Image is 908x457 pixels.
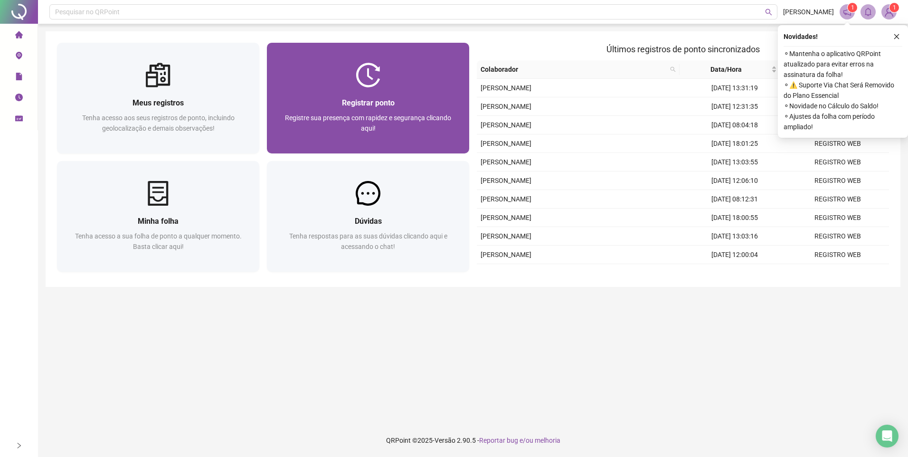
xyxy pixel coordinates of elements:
[683,190,786,209] td: [DATE] 08:12:31
[606,44,760,54] span: Últimos registros de ponto sincronizados
[15,110,23,129] span: schedule
[784,48,902,80] span: ⚬ Mantenha o aplicativo QRPoint atualizado para evitar erros na assinatura da folha!
[683,171,786,190] td: [DATE] 12:06:10
[765,9,772,16] span: search
[786,209,889,227] td: REGISTRO WEB
[864,8,872,16] span: bell
[851,4,854,11] span: 1
[479,437,560,444] span: Reportar bug e/ou melhoria
[267,161,469,272] a: DúvidasTenha respostas para as suas dúvidas clicando aqui e acessando o chat!
[893,33,900,40] span: close
[784,80,902,101] span: ⚬ ⚠️ Suporte Via Chat Será Removido do Plano Essencial
[786,190,889,209] td: REGISTRO WEB
[481,158,531,166] span: [PERSON_NAME]
[481,251,531,258] span: [PERSON_NAME]
[683,64,769,75] span: Data/Hora
[683,134,786,153] td: [DATE] 18:01:25
[786,171,889,190] td: REGISTRO WEB
[435,437,455,444] span: Versão
[683,264,786,283] td: [DATE] 07:58:43
[683,79,786,97] td: [DATE] 13:31:19
[138,217,179,226] span: Minha folha
[289,232,447,250] span: Tenha respostas para as suas dúvidas clicando aqui e acessando o chat!
[683,227,786,246] td: [DATE] 13:03:16
[784,31,818,42] span: Novidades !
[786,153,889,171] td: REGISTRO WEB
[355,217,382,226] span: Dúvidas
[848,3,857,12] sup: 1
[481,195,531,203] span: [PERSON_NAME]
[481,121,531,129] span: [PERSON_NAME]
[784,111,902,132] span: ⚬ Ajustes da folha com período ampliado!
[786,227,889,246] td: REGISTRO WEB
[683,246,786,264] td: [DATE] 12:00:04
[15,89,23,108] span: clock-circle
[16,442,22,449] span: right
[670,67,676,72] span: search
[57,43,259,153] a: Meus registrosTenha acesso aos seus registros de ponto, incluindo geolocalização e demais observa...
[784,101,902,111] span: ⚬ Novidade no Cálculo do Saldo!
[786,134,889,153] td: REGISTRO WEB
[481,177,531,184] span: [PERSON_NAME]
[481,84,531,92] span: [PERSON_NAME]
[481,214,531,221] span: [PERSON_NAME]
[683,116,786,134] td: [DATE] 08:04:18
[889,3,899,12] sup: Atualize o seu contato no menu Meus Dados
[683,209,786,227] td: [DATE] 18:00:55
[680,60,781,79] th: Data/Hora
[132,98,184,107] span: Meus registros
[285,114,451,132] span: Registre sua presença com rapidez e segurança clicando aqui!
[481,232,531,240] span: [PERSON_NAME]
[683,153,786,171] td: [DATE] 13:03:55
[57,161,259,272] a: Minha folhaTenha acesso a sua folha de ponto a qualquer momento. Basta clicar aqui!
[481,64,666,75] span: Colaborador
[893,4,896,11] span: 1
[481,103,531,110] span: [PERSON_NAME]
[668,62,678,76] span: search
[342,98,395,107] span: Registrar ponto
[786,246,889,264] td: REGISTRO WEB
[786,264,889,283] td: REGISTRO WEB
[15,27,23,46] span: home
[15,68,23,87] span: file
[783,7,834,17] span: [PERSON_NAME]
[876,425,899,447] div: Open Intercom Messenger
[15,48,23,67] span: environment
[843,8,851,16] span: notification
[683,97,786,116] td: [DATE] 12:31:35
[882,5,896,19] img: 91577
[38,424,908,457] footer: QRPoint © 2025 - 2.90.5 -
[82,114,235,132] span: Tenha acesso aos seus registros de ponto, incluindo geolocalização e demais observações!
[75,232,242,250] span: Tenha acesso a sua folha de ponto a qualquer momento. Basta clicar aqui!
[267,43,469,153] a: Registrar pontoRegistre sua presença com rapidez e segurança clicando aqui!
[481,140,531,147] span: [PERSON_NAME]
